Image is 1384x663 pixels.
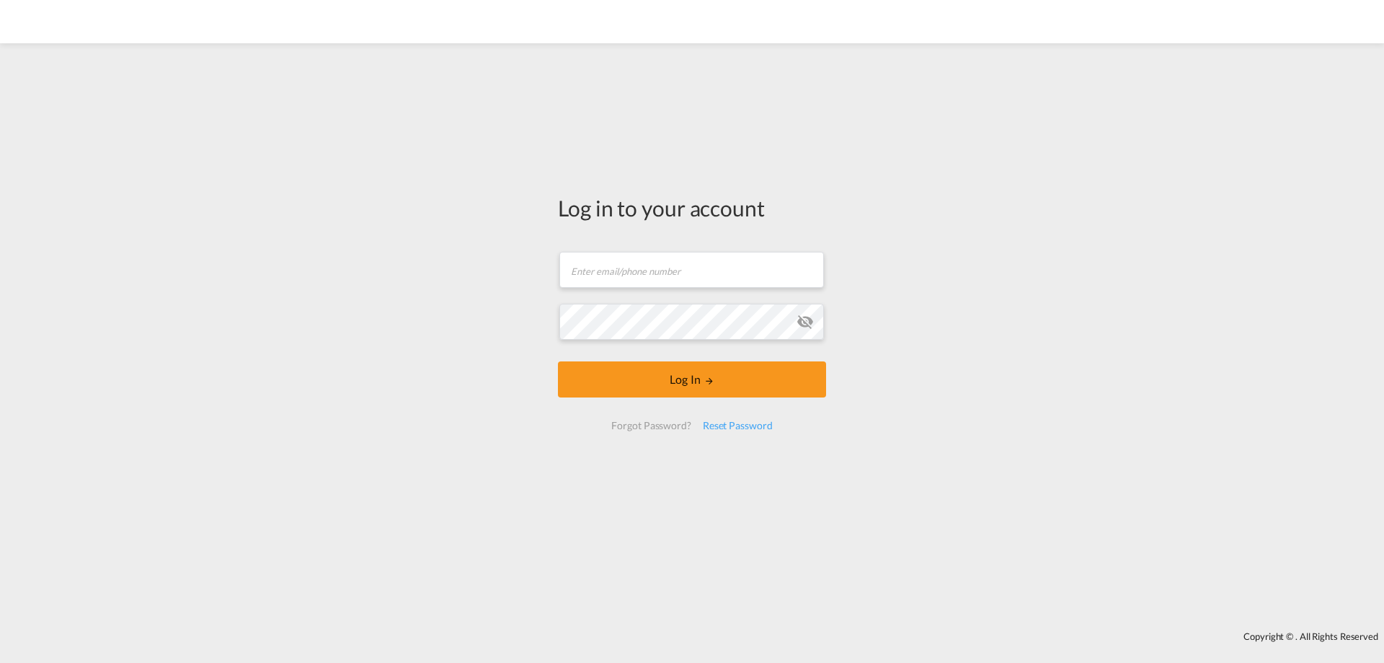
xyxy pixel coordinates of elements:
div: Reset Password [697,413,778,439]
md-icon: icon-eye-off [797,313,814,330]
button: LOGIN [558,361,826,398]
div: Log in to your account [558,193,826,223]
input: Enter email/phone number [559,252,824,288]
div: Forgot Password? [605,413,696,439]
